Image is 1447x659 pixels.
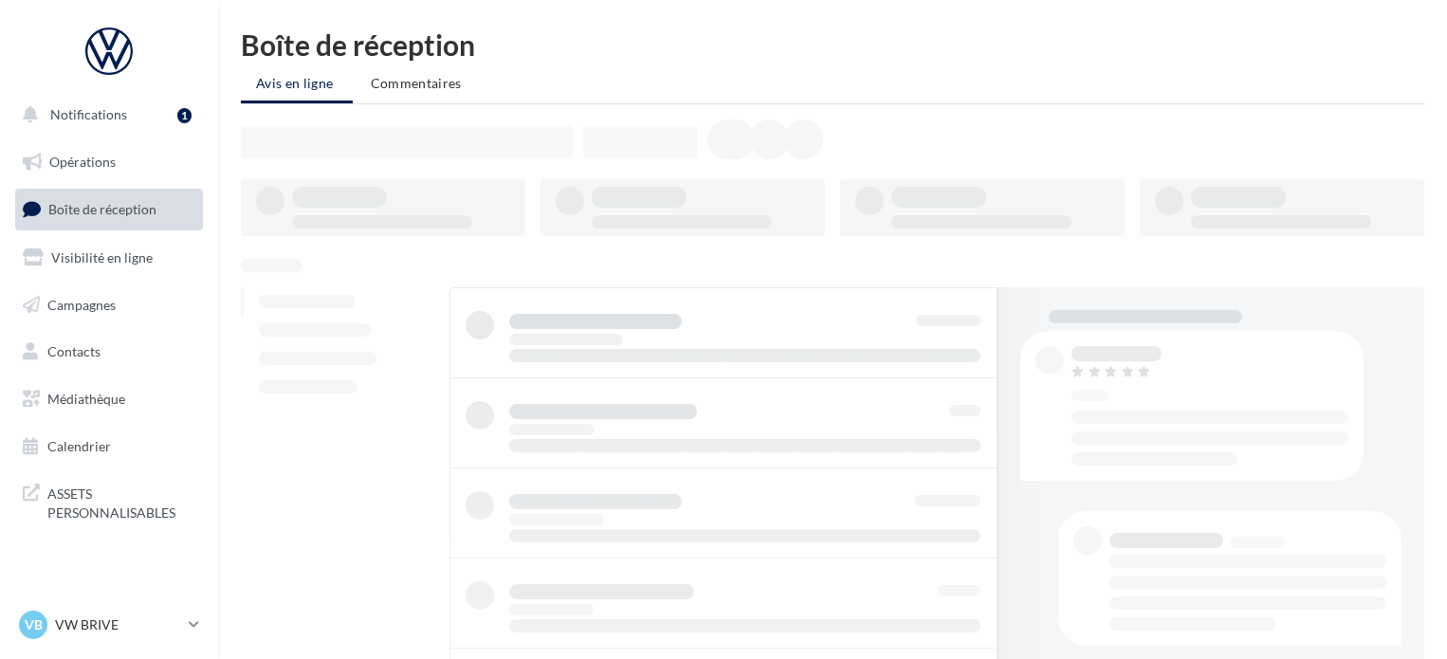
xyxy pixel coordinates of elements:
[15,607,203,643] a: VB VW BRIVE
[11,189,207,229] a: Boîte de réception
[11,238,207,278] a: Visibilité en ligne
[11,473,207,529] a: ASSETS PERSONNALISABLES
[11,142,207,182] a: Opérations
[371,75,462,91] span: Commentaires
[48,201,156,217] span: Boîte de réception
[51,249,153,265] span: Visibilité en ligne
[11,332,207,372] a: Contacts
[47,438,111,454] span: Calendrier
[55,615,181,634] p: VW BRIVE
[47,296,116,312] span: Campagnes
[47,481,195,522] span: ASSETS PERSONNALISABLES
[11,379,207,419] a: Médiathèque
[241,30,1424,59] div: Boîte de réception
[25,615,43,634] span: VB
[11,427,207,467] a: Calendrier
[49,154,116,170] span: Opérations
[50,106,127,122] span: Notifications
[177,108,192,123] div: 1
[11,285,207,325] a: Campagnes
[47,391,125,407] span: Médiathèque
[47,343,101,359] span: Contacts
[11,95,199,135] button: Notifications 1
